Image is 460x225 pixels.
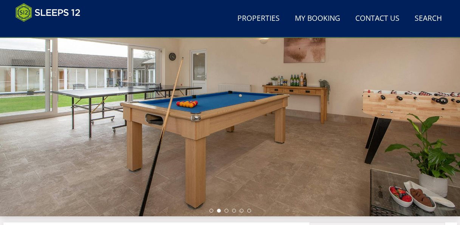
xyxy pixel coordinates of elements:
a: Contact Us [352,10,403,27]
iframe: Customer reviews powered by Trustpilot [12,27,91,33]
img: Sleeps 12 [15,3,81,22]
a: Properties [234,10,283,27]
a: Search [412,10,445,27]
a: My Booking [292,10,343,27]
